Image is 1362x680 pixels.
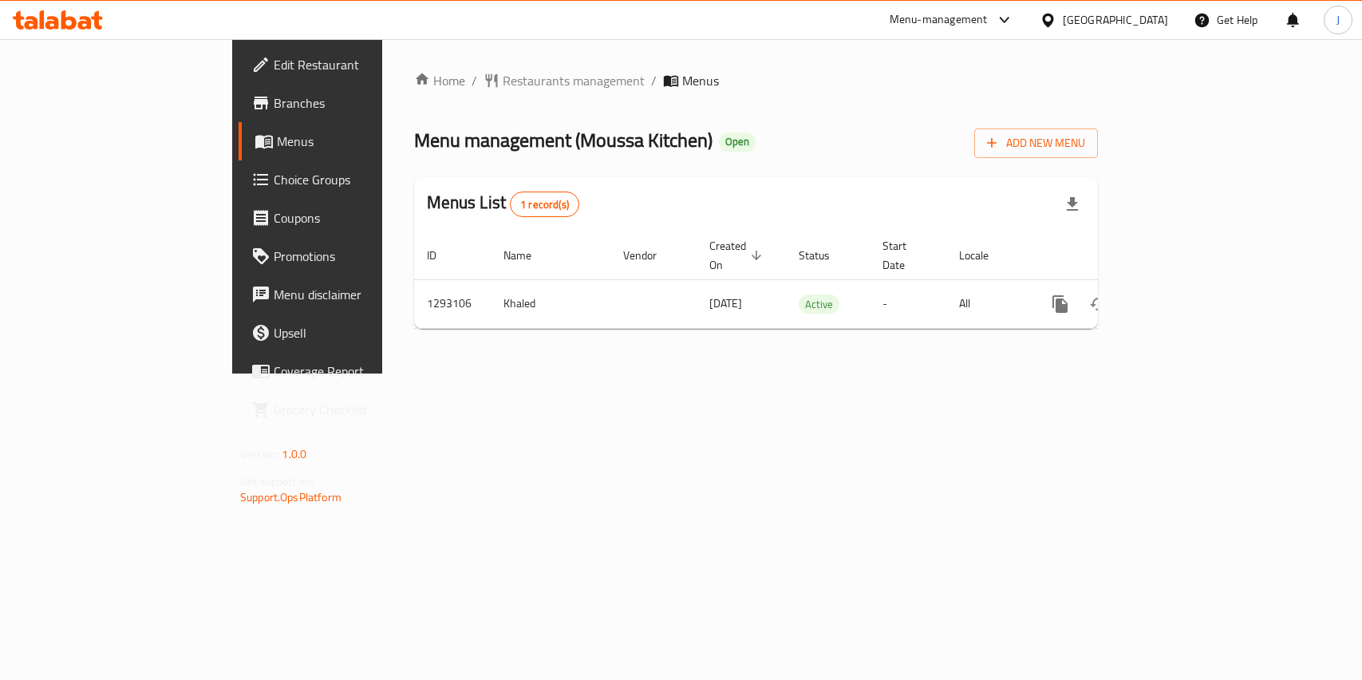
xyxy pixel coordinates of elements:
[274,170,447,189] span: Choice Groups
[503,246,552,265] span: Name
[799,295,839,314] div: Active
[484,71,645,90] a: Restaurants management
[1336,11,1340,29] span: J
[274,362,447,381] span: Coverage Report
[427,191,579,217] h2: Menus List
[239,199,460,237] a: Coupons
[719,135,756,148] span: Open
[623,246,677,265] span: Vendor
[511,197,578,212] span: 1 record(s)
[503,71,645,90] span: Restaurants management
[414,231,1207,329] table: enhanced table
[274,323,447,342] span: Upsell
[277,132,447,151] span: Menus
[282,444,306,465] span: 1.0.0
[240,487,341,508] a: Support.OpsPlatform
[239,390,460,429] a: Grocery Checklist
[1041,285,1080,323] button: more
[239,352,460,390] a: Coverage Report
[274,208,447,227] span: Coupons
[239,84,460,122] a: Branches
[274,93,447,113] span: Branches
[1063,11,1168,29] div: [GEOGRAPHIC_DATA]
[239,237,460,275] a: Promotions
[491,279,610,328] td: Khaled
[239,122,460,160] a: Menus
[682,71,719,90] span: Menus
[799,246,851,265] span: Status
[414,122,713,158] span: Menu management ( Moussa Kitchen )
[414,71,1098,90] nav: breadcrumb
[651,71,657,90] li: /
[719,132,756,152] div: Open
[1053,185,1092,223] div: Export file
[974,128,1098,158] button: Add New Menu
[240,471,314,492] span: Get support on:
[959,246,1009,265] span: Locale
[709,293,742,314] span: [DATE]
[274,247,447,266] span: Promotions
[987,133,1085,153] span: Add New Menu
[239,160,460,199] a: Choice Groups
[709,236,767,275] span: Created On
[472,71,477,90] li: /
[239,314,460,352] a: Upsell
[1028,231,1207,280] th: Actions
[890,10,988,30] div: Menu-management
[239,275,460,314] a: Menu disclaimer
[510,192,579,217] div: Total records count
[1080,285,1118,323] button: Change Status
[274,55,447,74] span: Edit Restaurant
[240,444,279,465] span: Version:
[882,236,927,275] span: Start Date
[870,279,946,328] td: -
[427,246,457,265] span: ID
[239,45,460,84] a: Edit Restaurant
[274,285,447,304] span: Menu disclaimer
[946,279,1028,328] td: All
[274,400,447,419] span: Grocery Checklist
[799,295,839,314] span: Active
